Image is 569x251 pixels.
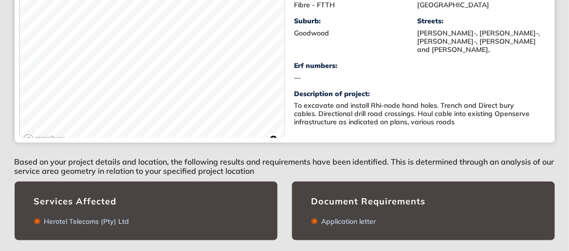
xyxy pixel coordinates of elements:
div: Document Requirements [312,196,535,207]
div: Herotel Telecoms (Pty) Ltd [40,218,129,226]
div: Streets: [417,17,540,25]
div: Goodwood [294,29,418,37]
div: Based on your project details and location, the following results and requirements have been iden... [15,143,555,182]
div: Services Affected [34,196,258,207]
div: Suburb: [294,17,418,25]
div: [PERSON_NAME]-, [PERSON_NAME]-, [PERSON_NAME]-, [PERSON_NAME] and [PERSON_NAME], [417,29,540,53]
div: To excavate and install Rhi-node hand holes. Trench and Direct bury cables. Directional drill roa... [294,101,538,126]
span: Toggle attribution [271,134,276,145]
div: Fibre - FTTH [294,1,418,9]
div: Application letter [318,218,376,226]
div: Erf numbers: [294,62,418,70]
div: [GEOGRAPHIC_DATA] [417,1,540,9]
div: — [294,74,418,82]
div: Description of project: [294,90,540,98]
a: Mapbox logo [23,134,66,145]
